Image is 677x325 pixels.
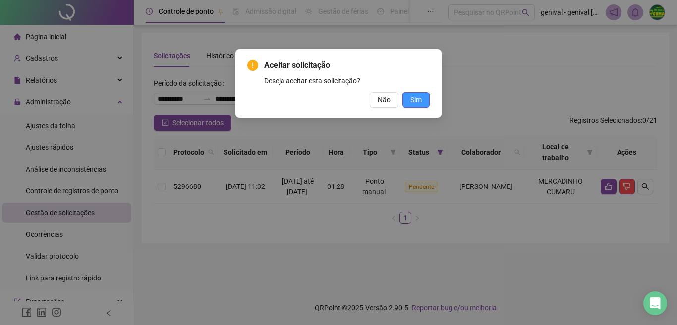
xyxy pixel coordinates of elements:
[264,59,430,71] span: Aceitar solicitação
[410,94,422,105] span: Sim
[402,92,430,108] button: Sim
[643,291,667,315] div: Open Intercom Messenger
[370,92,398,108] button: Não
[247,60,258,71] span: exclamation-circle
[264,75,430,86] div: Deseja aceitar esta solicitação?
[378,94,391,105] span: Não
